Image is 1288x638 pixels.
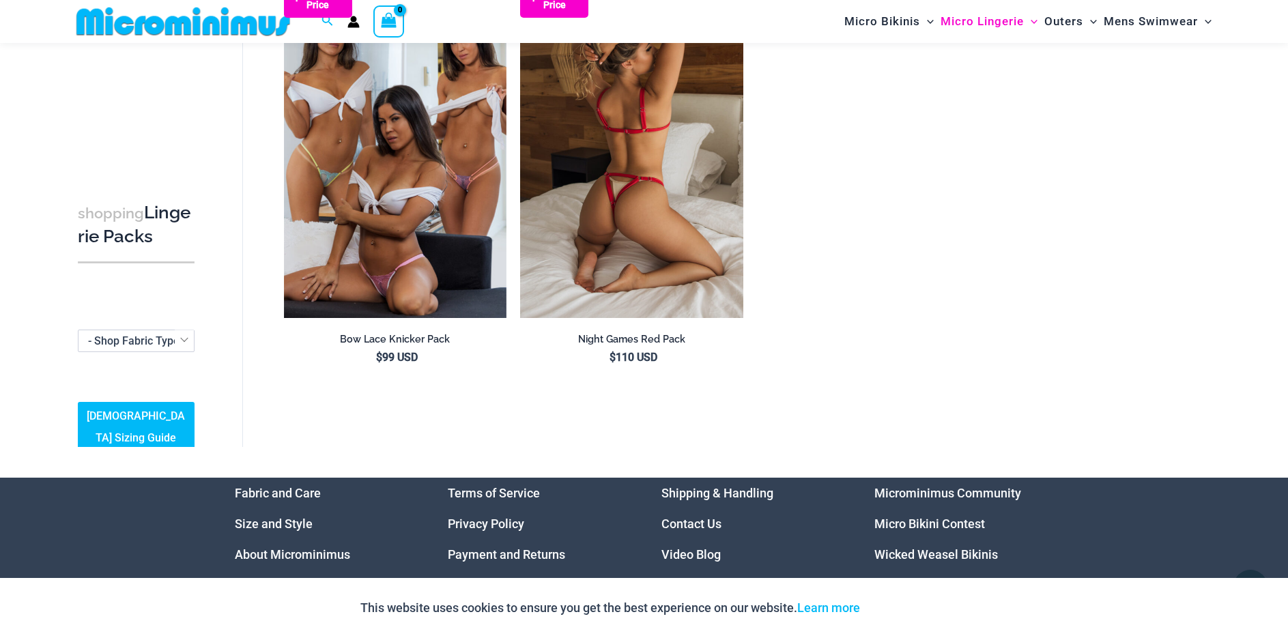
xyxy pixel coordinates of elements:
[235,517,313,531] a: Size and Style
[448,478,627,570] nav: Menu
[839,2,1218,41] nav: Site Navigation
[1044,4,1083,39] span: Outers
[376,351,382,364] span: $
[920,4,934,39] span: Menu Toggle
[448,547,565,562] a: Payment and Returns
[1198,4,1212,39] span: Menu Toggle
[841,4,937,39] a: Micro BikinisMenu ToggleMenu Toggle
[844,4,920,39] span: Micro Bikinis
[78,330,194,351] span: - Shop Fabric Type
[874,478,1054,570] nav: Menu
[448,478,627,570] aside: Footer Widget 2
[78,201,195,248] h3: Lingerie Packs
[941,4,1024,39] span: Micro Lingerie
[235,478,414,570] aside: Footer Widget 1
[874,478,1054,570] aside: Footer Widget 4
[874,517,985,531] a: Micro Bikini Contest
[78,402,195,452] a: [DEMOGRAPHIC_DATA] Sizing Guide
[347,16,360,28] a: Account icon link
[661,547,721,562] a: Video Blog
[373,5,405,37] a: View Shopping Cart, empty
[376,351,418,364] bdi: 99 USD
[870,592,928,624] button: Accept
[71,6,296,37] img: MM SHOP LOGO FLAT
[235,486,321,500] a: Fabric and Care
[661,517,721,531] a: Contact Us
[610,351,657,364] bdi: 110 USD
[88,334,180,347] span: - Shop Fabric Type
[1083,4,1097,39] span: Menu Toggle
[448,486,540,500] a: Terms of Service
[874,486,1021,500] a: Microminimus Community
[235,547,350,562] a: About Microminimus
[874,547,998,562] a: Wicked Weasel Bikinis
[78,205,144,222] span: shopping
[937,4,1041,39] a: Micro LingerieMenu ToggleMenu Toggle
[235,478,414,570] nav: Menu
[661,478,841,570] nav: Menu
[284,333,507,346] h2: Bow Lace Knicker Pack
[360,598,860,618] p: This website uses cookies to ensure you get the best experience on our website.
[661,478,841,570] aside: Footer Widget 3
[284,333,507,351] a: Bow Lace Knicker Pack
[520,333,743,351] a: Night Games Red Pack
[661,486,773,500] a: Shipping & Handling
[1041,4,1100,39] a: OutersMenu ToggleMenu Toggle
[448,517,524,531] a: Privacy Policy
[1024,4,1037,39] span: Menu Toggle
[610,351,616,364] span: $
[1104,4,1198,39] span: Mens Swimwear
[78,330,195,352] span: - Shop Fabric Type
[321,13,334,30] a: Search icon link
[520,333,743,346] h2: Night Games Red Pack
[797,600,860,615] a: Learn more
[1100,4,1215,39] a: Mens SwimwearMenu ToggleMenu Toggle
